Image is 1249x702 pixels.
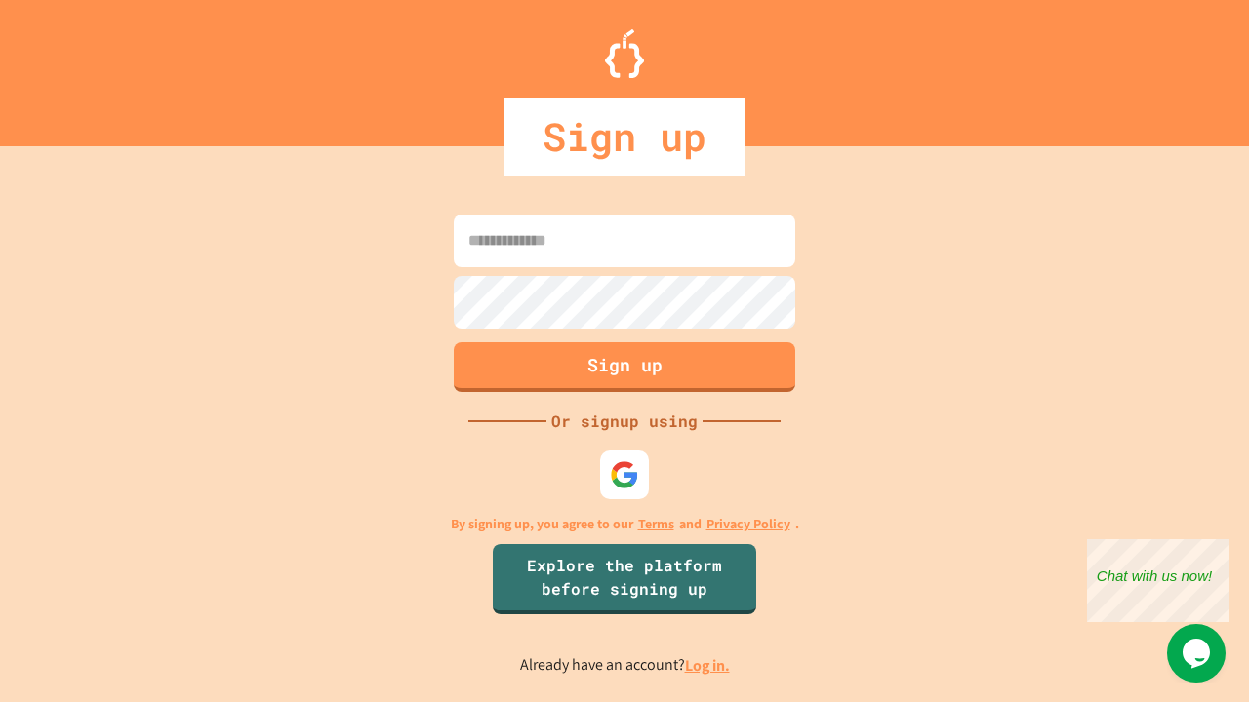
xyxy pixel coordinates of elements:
[504,97,745,175] div: Sign up
[638,514,674,534] a: Terms
[610,460,639,489] img: google-icon.svg
[454,342,795,392] button: Sign up
[1167,624,1229,682] iframe: chat widget
[493,544,756,614] a: Explore the platform before signing up
[706,514,790,534] a: Privacy Policy
[605,29,644,78] img: Logo.svg
[451,514,799,534] p: By signing up, you agree to our and .
[1087,539,1229,622] iframe: chat widget
[546,409,703,433] div: Or signup using
[685,655,730,676] a: Log in.
[520,653,730,678] p: Already have an account?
